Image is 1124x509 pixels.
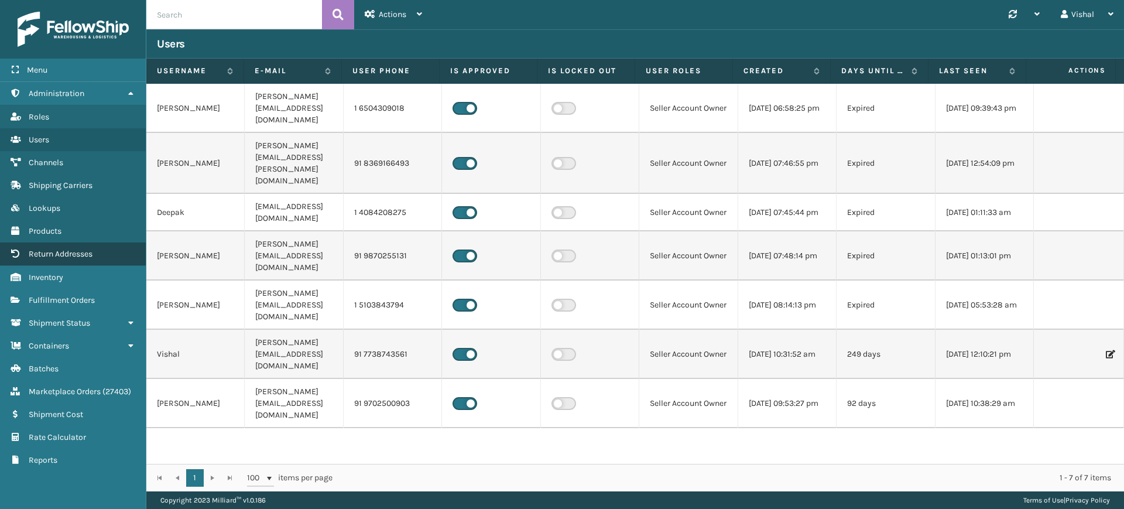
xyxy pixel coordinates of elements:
[1106,350,1113,358] i: Edit
[157,66,221,76] label: Username
[245,379,343,428] td: [PERSON_NAME][EMAIL_ADDRESS][DOMAIN_NAME]
[639,231,738,281] td: Seller Account Owner
[29,295,95,305] span: Fulfillment Orders
[146,330,245,379] td: Vishal
[738,330,837,379] td: [DATE] 10:31:52 am
[639,379,738,428] td: Seller Account Owner
[639,194,738,231] td: Seller Account Owner
[29,112,49,122] span: Roles
[837,194,935,231] td: Expired
[738,231,837,281] td: [DATE] 07:48:14 pm
[344,84,442,133] td: 1 6504309018
[738,133,837,194] td: [DATE] 07:46:55 pm
[245,281,343,330] td: [PERSON_NAME][EMAIL_ADDRESS][DOMAIN_NAME]
[738,84,837,133] td: [DATE] 06:58:25 pm
[29,272,63,282] span: Inventory
[743,66,808,76] label: Created
[1030,61,1113,80] span: Actions
[29,318,90,328] span: Shipment Status
[146,194,245,231] td: Deepak
[146,379,245,428] td: [PERSON_NAME]
[245,133,343,194] td: [PERSON_NAME][EMAIL_ADDRESS][PERSON_NAME][DOMAIN_NAME]
[837,330,935,379] td: 249 days
[837,84,935,133] td: Expired
[344,379,442,428] td: 91 9702500903
[245,84,343,133] td: [PERSON_NAME][EMAIL_ADDRESS][DOMAIN_NAME]
[29,158,63,168] span: Channels
[935,194,1034,231] td: [DATE] 01:11:33 am
[935,133,1034,194] td: [DATE] 12:54:09 pm
[102,387,131,397] span: ( 27403 )
[186,469,204,487] a: 1
[247,469,333,487] span: items per page
[344,194,442,231] td: 1 4084208275
[160,491,266,509] p: Copyright 2023 Milliard™ v 1.0.186
[29,432,86,442] span: Rate Calculator
[29,364,59,374] span: Batches
[352,66,429,76] label: User phone
[935,379,1034,428] td: [DATE] 10:38:29 am
[837,379,935,428] td: 92 days
[349,472,1111,484] div: 1 - 7 of 7 items
[379,9,406,19] span: Actions
[935,84,1034,133] td: [DATE] 09:39:43 pm
[837,133,935,194] td: Expired
[344,231,442,281] td: 91 9870255131
[344,133,442,194] td: 91 8369166493
[157,37,185,51] h3: Users
[29,409,83,419] span: Shipment Cost
[29,387,101,397] span: Marketplace Orders
[738,281,837,330] td: [DATE] 08:14:13 pm
[245,194,343,231] td: [EMAIL_ADDRESS][DOMAIN_NAME]
[29,226,61,236] span: Products
[255,66,319,76] label: E-mail
[146,281,245,330] td: [PERSON_NAME]
[245,231,343,281] td: [PERSON_NAME][EMAIL_ADDRESS][DOMAIN_NAME]
[245,330,343,379] td: [PERSON_NAME][EMAIL_ADDRESS][DOMAIN_NAME]
[935,231,1034,281] td: [DATE] 01:13:01 pm
[146,84,245,133] td: [PERSON_NAME]
[18,12,129,47] img: logo
[29,88,84,98] span: Administration
[29,455,57,465] span: Reports
[738,194,837,231] td: [DATE] 07:45:44 pm
[639,330,738,379] td: Seller Account Owner
[837,231,935,281] td: Expired
[738,379,837,428] td: [DATE] 09:53:27 pm
[935,281,1034,330] td: [DATE] 05:53:28 am
[1023,496,1064,504] a: Terms of Use
[29,203,60,213] span: Lookups
[837,281,935,330] td: Expired
[29,341,69,351] span: Containers
[548,66,624,76] label: Is Locked Out
[639,84,738,133] td: Seller Account Owner
[29,249,92,259] span: Return Addresses
[639,133,738,194] td: Seller Account Owner
[247,472,265,484] span: 100
[450,66,526,76] label: Is Approved
[29,180,92,190] span: Shipping Carriers
[146,133,245,194] td: [PERSON_NAME]
[639,281,738,330] td: Seller Account Owner
[1023,491,1110,509] div: |
[146,231,245,281] td: [PERSON_NAME]
[935,330,1034,379] td: [DATE] 12:10:21 pm
[1065,496,1110,504] a: Privacy Policy
[939,66,1003,76] label: Last Seen
[841,66,906,76] label: Days until password expires
[646,66,722,76] label: User Roles
[344,281,442,330] td: 1 5103843794
[344,330,442,379] td: 91 7738743561
[27,65,47,75] span: Menu
[29,135,49,145] span: Users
